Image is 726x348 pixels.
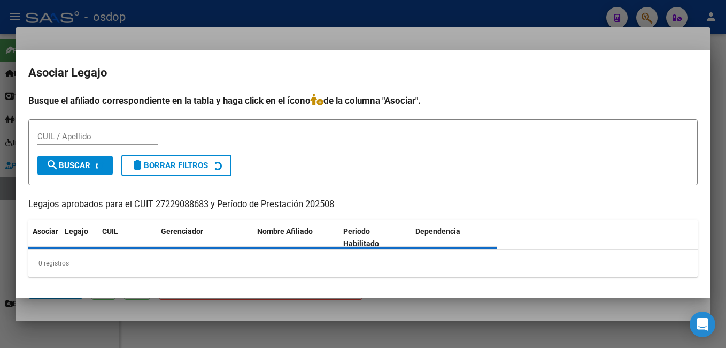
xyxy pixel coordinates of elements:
[28,220,60,255] datatable-header-cell: Asociar
[161,227,203,236] span: Gerenciador
[131,161,208,170] span: Borrar Filtros
[60,220,98,255] datatable-header-cell: Legajo
[28,198,698,211] p: Legajos aprobados para el CUIT 27229088683 y Período de Prestación 202508
[131,158,144,171] mat-icon: delete
[28,63,698,83] h2: Asociar Legajo
[257,227,313,236] span: Nombre Afiliado
[65,227,88,236] span: Legajo
[102,227,118,236] span: CUIL
[343,227,379,248] span: Periodo Habilitado
[28,250,698,277] div: 0 registros
[253,220,339,255] datatable-header-cell: Nombre Afiliado
[46,161,90,170] span: Buscar
[339,220,411,255] datatable-header-cell: Periodo Habilitado
[121,155,231,176] button: Borrar Filtros
[33,227,58,236] span: Asociar
[28,94,698,108] h4: Busque el afiliado correspondiente en la tabla y haga click en el ícono de la columna "Asociar".
[37,156,113,175] button: Buscar
[415,227,460,236] span: Dependencia
[98,220,157,255] datatable-header-cell: CUIL
[411,220,497,255] datatable-header-cell: Dependencia
[157,220,253,255] datatable-header-cell: Gerenciador
[46,158,59,171] mat-icon: search
[690,312,715,337] div: Open Intercom Messenger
